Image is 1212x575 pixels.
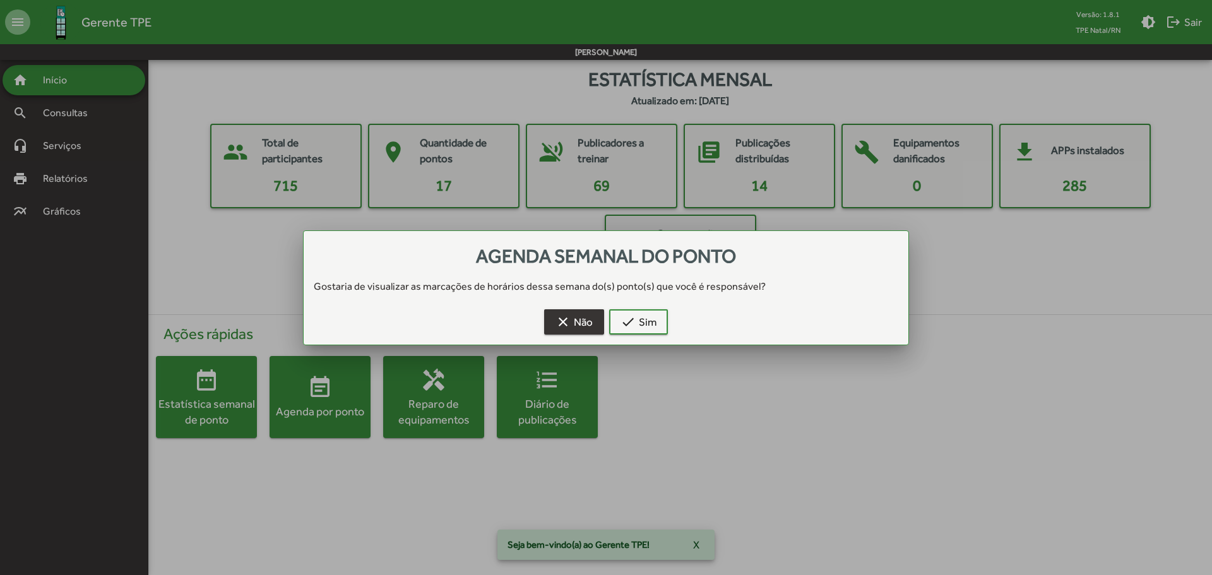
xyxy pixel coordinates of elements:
div: Gostaria de visualizar as marcações de horários dessa semana do(s) ponto(s) que você é responsável? [304,279,908,294]
span: Agenda semanal do ponto [476,245,736,267]
button: Sim [609,309,668,335]
button: Não [544,309,604,335]
span: Não [555,311,593,333]
span: Sim [621,311,656,333]
mat-icon: check [621,314,636,329]
mat-icon: clear [555,314,571,329]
